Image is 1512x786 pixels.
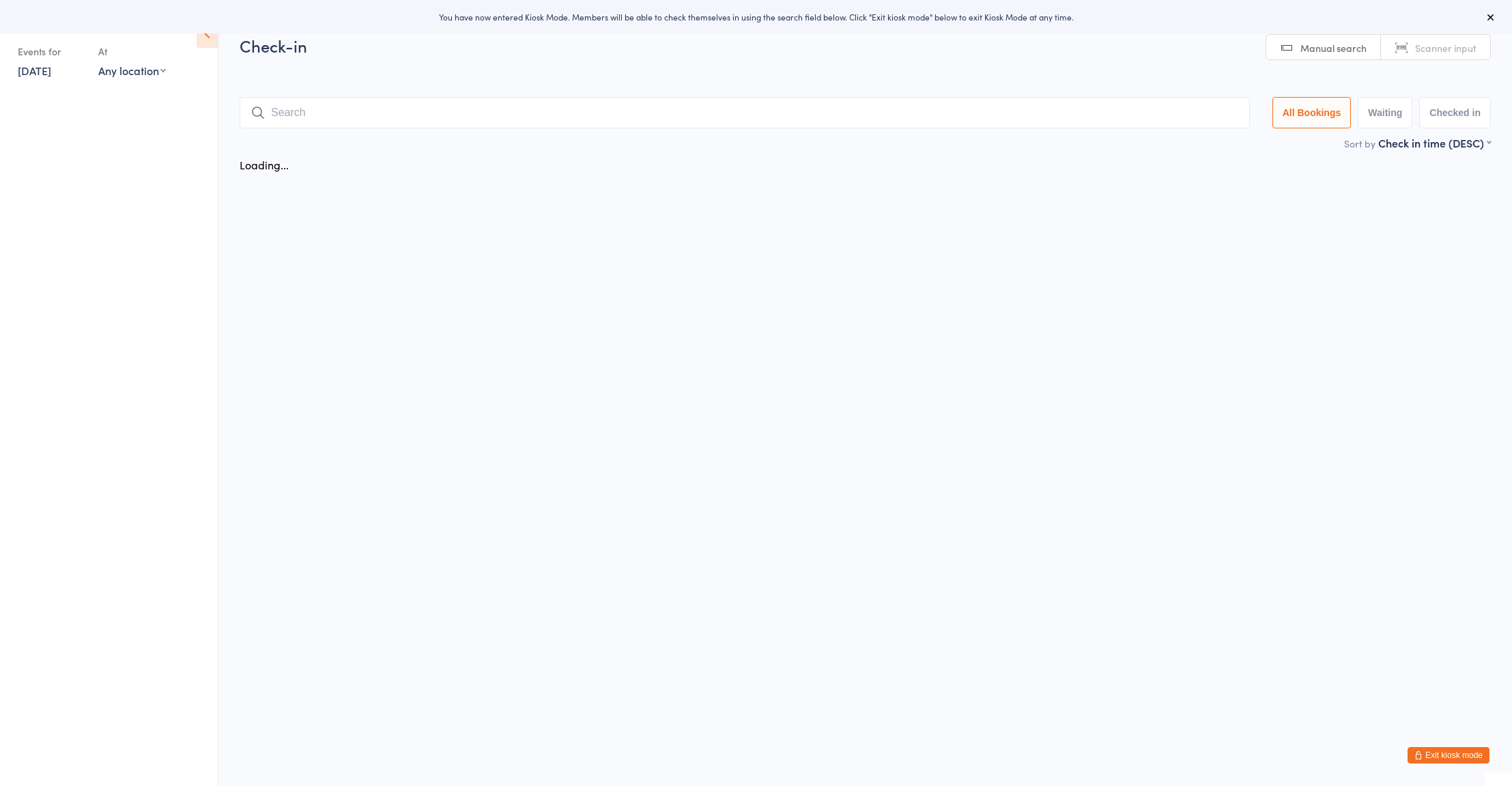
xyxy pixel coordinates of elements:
[18,40,85,63] div: Events for
[1272,97,1352,128] button: All Bookings
[240,157,289,172] div: Loading...
[1344,137,1375,150] label: Sort by
[240,97,1250,128] input: Search
[1378,135,1491,150] div: Check in time (DESC)
[98,63,166,78] div: Any location
[1300,41,1367,55] span: Manual search
[22,11,1490,23] div: You have now entered Kiosk Mode. Members will be able to check themselves in using the search fie...
[1358,97,1412,128] button: Waiting
[240,34,1491,57] h2: Check-in
[1415,41,1477,55] span: Scanner input
[98,40,166,63] div: At
[1419,97,1491,128] button: Checked in
[18,63,51,78] a: [DATE]
[1408,747,1489,763] button: Exit kiosk mode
